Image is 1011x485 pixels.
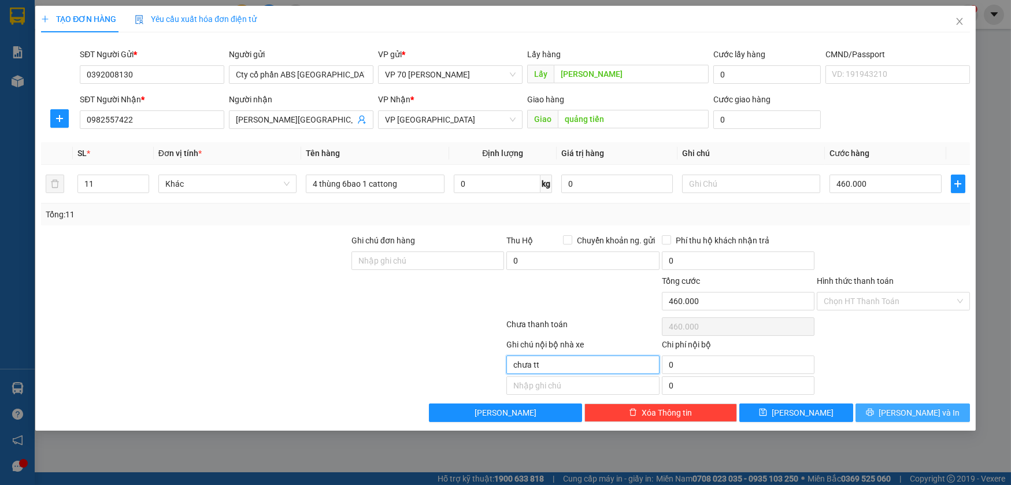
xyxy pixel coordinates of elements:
span: delete [629,408,637,417]
span: Xóa Thông tin [642,406,692,419]
span: Cước hàng [829,149,869,158]
span: [PERSON_NAME] [475,406,536,419]
span: Đơn vị tính [158,149,202,158]
div: SĐT Người Nhận [80,93,224,106]
th: Ghi chú [677,142,825,165]
input: Ghi Chú [682,175,821,193]
input: Ghi chú đơn hàng [351,251,504,270]
span: user-add [357,115,366,124]
span: TẠO ĐƠN HÀNG [41,14,116,24]
span: VẬN TẢI HOÀNG NAM [28,21,135,34]
button: deleteXóa Thông tin [584,403,737,422]
span: Phí thu hộ khách nhận trả [671,234,774,247]
span: VP Nhận [378,95,410,104]
span: VP 70 Nguyễn Hoàng [385,66,516,83]
input: 0 [561,175,673,193]
div: Người nhận [229,93,373,106]
button: Close [943,6,976,38]
span: close [955,17,964,26]
div: CMND/Passport [825,48,970,61]
button: plus [951,175,965,193]
div: Chưa thanh toán [506,318,661,338]
input: VD: Bàn, Ghế [306,175,445,193]
label: Hình thức thanh toán [817,276,894,286]
span: plus [41,15,49,23]
button: plus [50,109,69,128]
input: Dọc đường [558,110,709,128]
span: PHIẾU NHẬN HÀNG [34,6,129,19]
button: [PERSON_NAME] [429,403,582,422]
input: Cước lấy hàng [713,65,820,84]
button: save[PERSON_NAME] [739,403,853,422]
input: Cước giao hàng [713,110,820,129]
span: Định lượng [482,149,523,158]
span: [PERSON_NAME] và In [879,406,960,419]
span: save [759,408,767,417]
span: kg [540,175,552,193]
span: Tên hàng [306,149,340,158]
span: plus [951,179,965,188]
span: Giao [527,110,558,128]
span: Thu Hộ [506,236,533,245]
button: printer[PERSON_NAME] và In [856,403,969,422]
input: Nhập ghi chú [506,356,659,374]
input: Nhập ghi chú [506,376,659,395]
label: Cước giao hàng [713,95,771,104]
button: delete [46,175,64,193]
input: Dọc đường [554,65,709,83]
span: plus [51,114,68,123]
span: Lấy hàng [527,50,561,59]
div: Người gửi [229,48,373,61]
span: VP Quảng Bình [385,111,516,128]
div: VP gửi [378,48,523,61]
div: Ghi chú nội bộ nhà xe [506,338,659,356]
div: SĐT Người Gửi [80,48,224,61]
div: Tổng: 11 [46,208,390,221]
span: Tổng cước [662,276,700,286]
span: VP 70 [PERSON_NAME] [6,64,75,86]
span: Chuyển khoản ng. gửi [572,234,660,247]
span: Giao hàng [527,95,564,104]
div: Chi phí nội bộ [662,338,814,356]
span: [PERSON_NAME] [772,406,834,419]
span: SL [77,149,87,158]
label: Ghi chú đơn hàng [351,236,415,245]
span: Giá trị hàng [561,149,604,158]
span: Khác [165,175,290,192]
span: Lấy [527,65,554,83]
span: printer [866,408,874,417]
span: Yêu cầu xuất hóa đơn điện tử [135,14,257,24]
label: Cước lấy hàng [713,50,765,59]
img: icon [135,15,144,24]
